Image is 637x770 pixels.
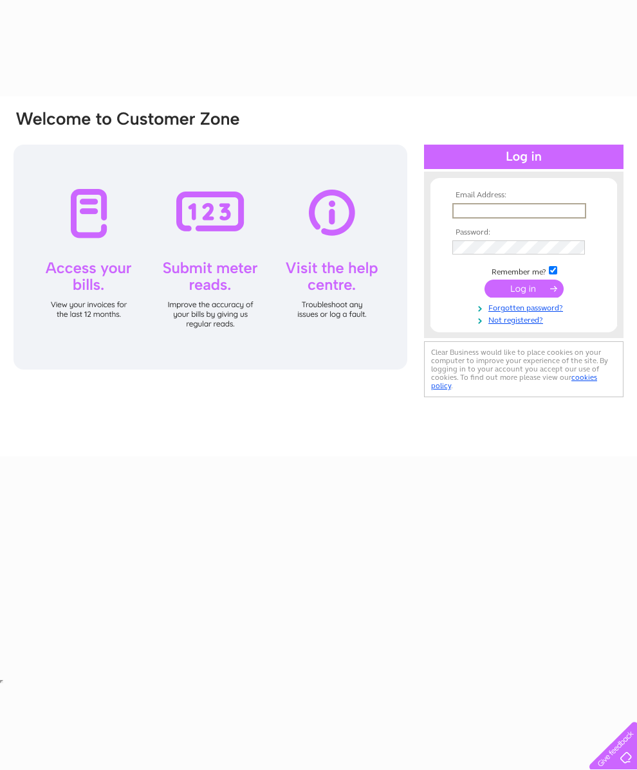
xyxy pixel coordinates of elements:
a: cookies policy [431,373,597,390]
th: Email Address: [449,191,598,200]
div: Clear Business would like to place cookies on your computer to improve your experience of the sit... [424,341,623,397]
a: Forgotten password? [452,301,598,313]
a: Not registered? [452,313,598,325]
th: Password: [449,228,598,237]
input: Submit [485,280,564,298]
td: Remember me? [449,264,598,277]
